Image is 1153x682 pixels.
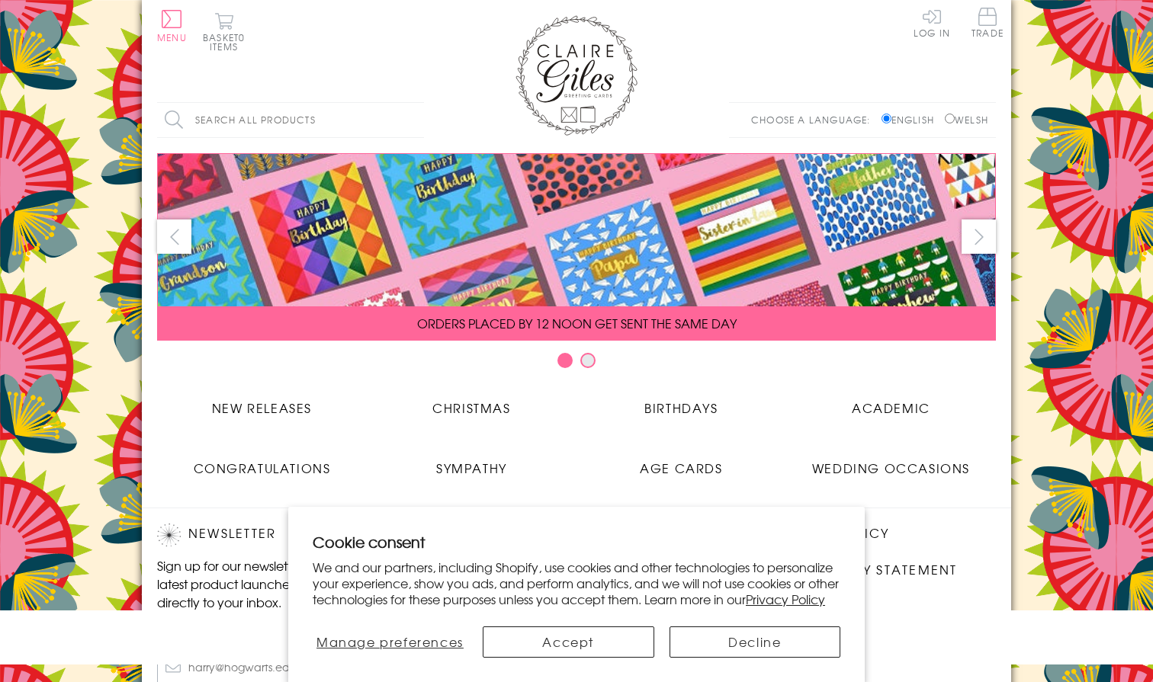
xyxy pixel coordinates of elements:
[157,30,187,44] span: Menu
[313,531,840,552] h2: Cookie consent
[157,387,367,417] a: New Releases
[436,459,507,477] span: Sympathy
[210,30,245,53] span: 0 items
[367,447,576,477] a: Sympathy
[557,353,573,368] button: Carousel Page 1 (Current Slide)
[157,447,367,477] a: Congratulations
[157,103,424,137] input: Search all products
[576,447,786,477] a: Age Cards
[786,387,996,417] a: Academic
[203,12,245,51] button: Basket0 items
[644,399,718,417] span: Birthdays
[945,114,955,123] input: Welsh
[212,399,312,417] span: New Releases
[812,459,970,477] span: Wedding Occasions
[882,114,891,123] input: English
[157,10,187,42] button: Menu
[157,524,416,546] h2: Newsletter
[852,399,930,417] span: Academic
[409,103,424,137] input: Search
[751,113,878,126] p: Choose a language:
[972,8,1004,37] span: Trade
[786,447,996,477] a: Wedding Occasions
[157,556,416,611] p: Sign up for our newsletter to receive the latest product launches, news and offers directly to yo...
[157,219,191,254] button: prev
[746,590,825,608] a: Privacy Policy
[194,459,331,477] span: Congratulations
[432,399,510,417] span: Christmas
[945,113,988,126] label: Welsh
[580,353,596,368] button: Carousel Page 2
[640,459,722,477] span: Age Cards
[367,387,576,417] a: Christmas
[914,8,950,37] a: Log In
[972,8,1004,40] a: Trade
[313,626,467,658] button: Manage preferences
[313,559,840,607] p: We and our partners, including Shopify, use cookies and other technologies to personalize your ex...
[417,314,737,332] span: ORDERS PLACED BY 12 NOON GET SENT THE SAME DAY
[670,626,841,658] button: Decline
[576,387,786,417] a: Birthdays
[483,626,654,658] button: Accept
[882,113,942,126] label: English
[962,219,996,254] button: next
[316,632,464,651] span: Manage preferences
[515,15,638,136] img: Claire Giles Greetings Cards
[157,352,996,376] div: Carousel Pagination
